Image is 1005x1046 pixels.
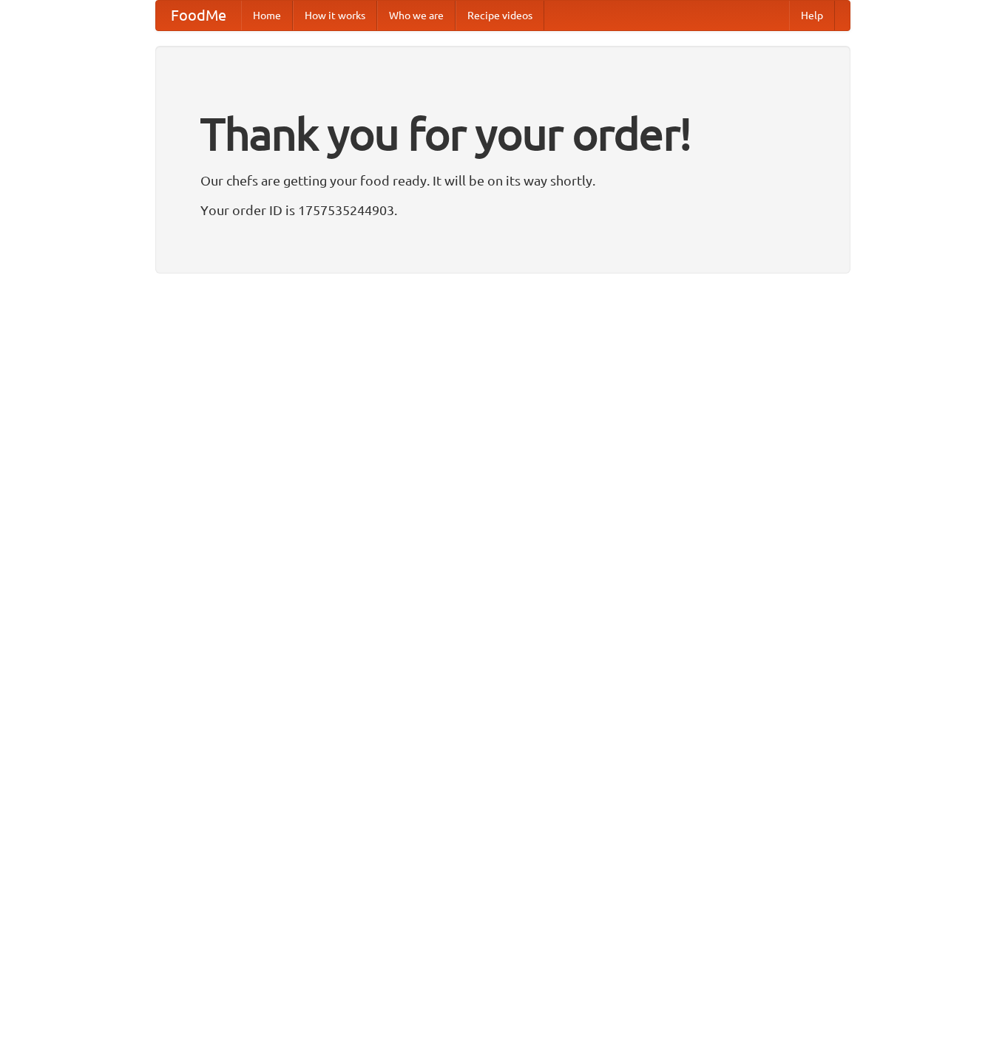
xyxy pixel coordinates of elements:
a: Help [789,1,835,30]
h1: Thank you for your order! [200,98,805,169]
a: Recipe videos [456,1,544,30]
a: How it works [293,1,377,30]
p: Your order ID is 1757535244903. [200,199,805,221]
p: Our chefs are getting your food ready. It will be on its way shortly. [200,169,805,191]
a: FoodMe [156,1,241,30]
a: Home [241,1,293,30]
a: Who we are [377,1,456,30]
